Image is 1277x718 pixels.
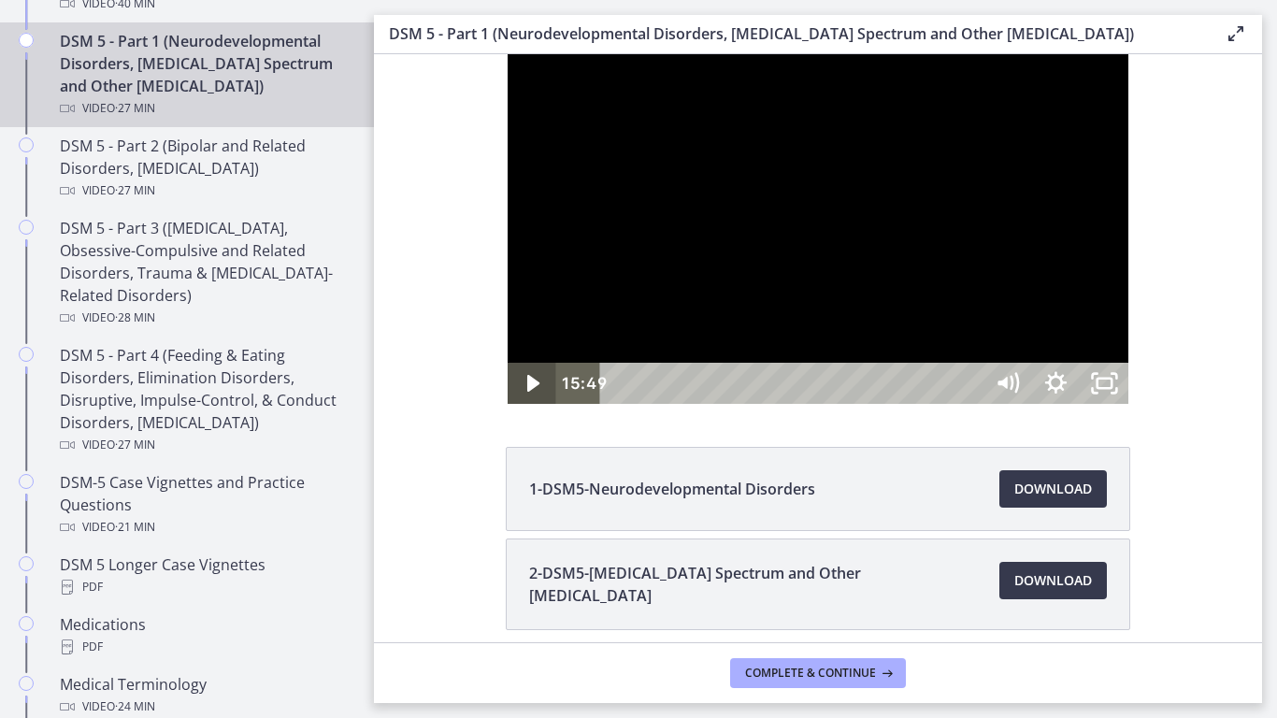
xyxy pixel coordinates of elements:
[60,613,352,658] div: Medications
[745,666,876,681] span: Complete & continue
[706,309,754,350] button: Unfullscreen
[60,217,352,329] div: DSM 5 - Part 3 ([MEDICAL_DATA], Obsessive-Compulsive and Related Disorders, Trauma & [MEDICAL_DAT...
[60,553,352,598] div: DSM 5 Longer Case Vignettes
[60,576,352,598] div: PDF
[115,97,155,120] span: · 27 min
[374,54,1262,404] iframe: Video Lesson
[115,179,155,202] span: · 27 min
[115,307,155,329] span: · 28 min
[60,636,352,658] div: PDF
[60,434,352,456] div: Video
[730,658,906,688] button: Complete & continue
[609,309,657,350] button: Mute
[1014,569,1092,592] span: Download
[657,309,706,350] button: Show settings menu
[1014,478,1092,500] span: Download
[60,673,352,718] div: Medical Terminology
[999,562,1107,599] a: Download
[529,562,977,607] span: 2-DSM5-[MEDICAL_DATA] Spectrum and Other [MEDICAL_DATA]
[60,135,352,202] div: DSM 5 - Part 2 (Bipolar and Related Disorders, [MEDICAL_DATA])
[60,307,352,329] div: Video
[60,179,352,202] div: Video
[60,97,352,120] div: Video
[115,696,155,718] span: · 24 min
[999,470,1107,508] a: Download
[60,696,352,718] div: Video
[60,344,352,456] div: DSM 5 - Part 4 (Feeding & Eating Disorders, Elimination Disorders, Disruptive, Impulse-Control, &...
[60,471,352,538] div: DSM-5 Case Vignettes and Practice Questions
[389,22,1195,45] h3: DSM 5 - Part 1 (Neurodevelopmental Disorders, [MEDICAL_DATA] Spectrum and Other [MEDICAL_DATA])
[529,478,815,500] span: 1-DSM5-Neurodevelopmental Disorders
[60,516,352,538] div: Video
[60,30,352,120] div: DSM 5 - Part 1 (Neurodevelopmental Disorders, [MEDICAL_DATA] Spectrum and Other [MEDICAL_DATA])
[115,516,155,538] span: · 21 min
[115,434,155,456] span: · 27 min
